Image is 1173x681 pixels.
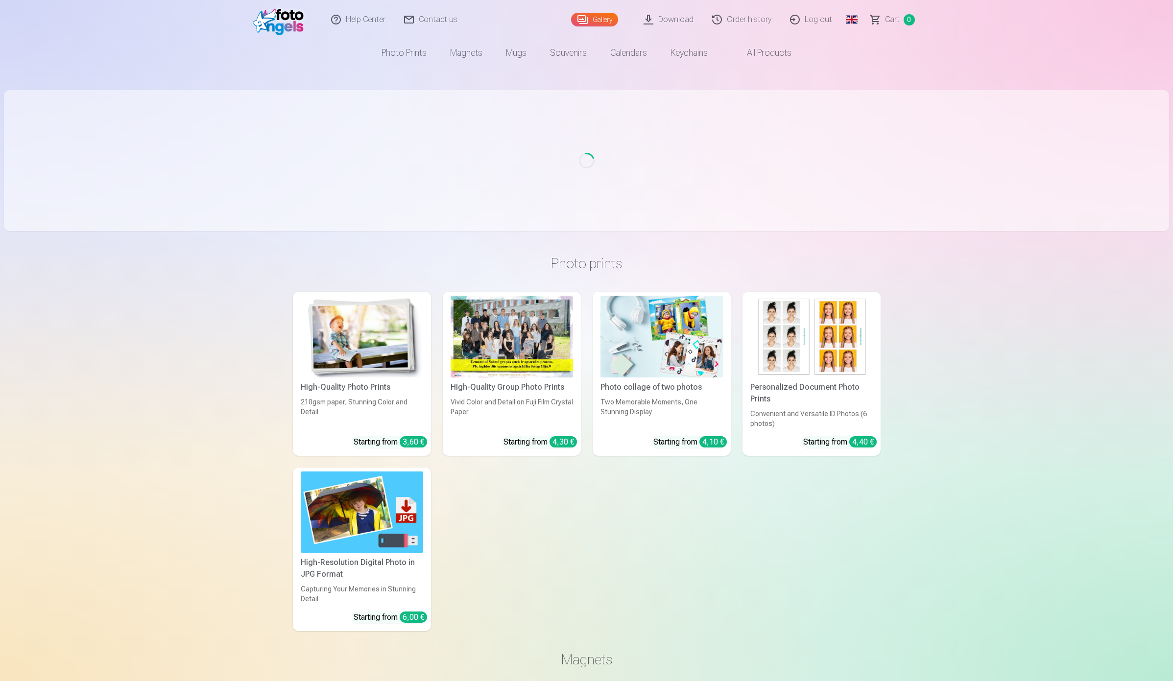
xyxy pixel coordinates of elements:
div: Starting from [653,436,727,448]
img: High-Resolution Digital Photo in JPG Format [301,471,423,553]
div: Photo collage of two photos [597,381,727,393]
img: Photo collage of two photos [600,296,723,377]
div: High-Resolution Digital Photo in JPG Format [297,557,427,580]
div: 6,00 € [400,611,427,623]
div: Capturing Your Memories in Stunning Detail [297,584,427,604]
img: Personalized Document Photo Prints [750,296,873,377]
div: 210gsm paper, Stunning Color and Detail [297,397,427,428]
div: Starting from [503,436,577,448]
img: High-Quality Photo Prints [301,296,423,377]
img: /fa1 [253,4,309,35]
a: All products [719,39,803,67]
div: 4,40 € [849,436,877,447]
div: 4,30 € [550,436,577,447]
div: High-Quality Photo Prints [297,381,427,393]
div: Personalized Document Photo Prints [746,381,877,405]
div: 4,10 € [699,436,727,447]
h3: Photo prints [301,255,873,272]
div: High-Quality Group Photo Prints [447,381,577,393]
a: Magnets [438,39,494,67]
a: Keychains [659,39,719,67]
a: High-Quality Photo PrintsHigh-Quality Photo Prints210gsm paper, Stunning Color and DetailStarting... [293,292,431,456]
div: 3,60 € [400,436,427,447]
a: Calendars [598,39,659,67]
a: Mugs [494,39,538,67]
a: High-Quality Group Photo PrintsVivid Color and Detail on Fuji Film Crystal PaperStarting from 4,30 € [443,292,581,456]
div: Starting from [354,436,427,448]
div: Vivid Color and Detail on Fuji Film Crystal Paper [447,397,577,428]
div: Starting from [354,611,427,623]
a: Personalized Document Photo PrintsPersonalized Document Photo PrintsConvenient and Versatile ID P... [742,292,881,456]
a: Souvenirs [538,39,598,67]
a: Gallery [571,13,618,26]
h3: Magnets [301,651,873,668]
a: Photo collage of two photosPhoto collage of two photosTwo Memorable Moments, One Stunning Display... [593,292,731,456]
a: Photo prints [370,39,438,67]
div: Convenient and Versatile ID Photos (6 photos) [746,409,877,428]
span: 0 [904,14,915,25]
a: High-Resolution Digital Photo in JPG FormatHigh-Resolution Digital Photo in JPG FormatCapturing Y... [293,468,431,632]
span: Сart [885,14,900,25]
div: Starting from [803,436,877,448]
div: Two Memorable Moments, One Stunning Display [597,397,727,428]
